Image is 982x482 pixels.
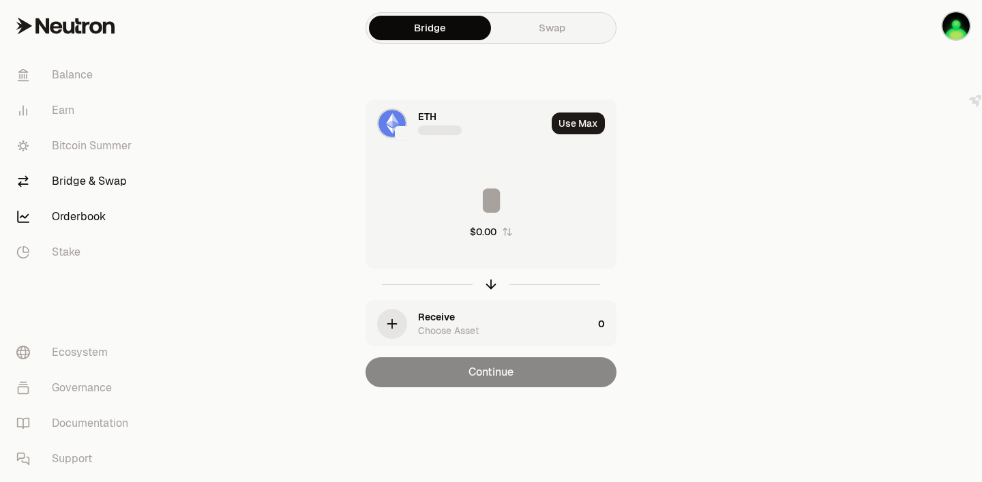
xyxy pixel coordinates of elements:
a: Bitcoin Summer [5,128,147,164]
a: Balance [5,57,147,93]
button: Use Max [552,112,605,134]
div: $0.00 [470,225,496,239]
button: ReceiveChoose Asset0 [366,301,616,347]
div: 0 [598,301,616,347]
img: ETH Logo [378,110,406,137]
a: Stake [5,235,147,270]
a: Ecosystem [5,335,147,370]
img: luv [942,12,970,40]
a: Orderbook [5,199,147,235]
a: Governance [5,370,147,406]
div: Choose Asset [418,324,479,337]
div: ETH LogoEthereum LogoEthereum LogoETH [366,100,546,147]
span: ETH [418,110,436,123]
a: Bridge & Swap [5,164,147,199]
div: Receive [418,310,455,324]
a: Earn [5,93,147,128]
div: ReceiveChoose Asset [366,301,593,347]
a: Swap [491,16,613,40]
button: $0.00 [470,225,513,239]
a: Bridge [369,16,491,40]
a: Support [5,441,147,477]
a: Documentation [5,406,147,441]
